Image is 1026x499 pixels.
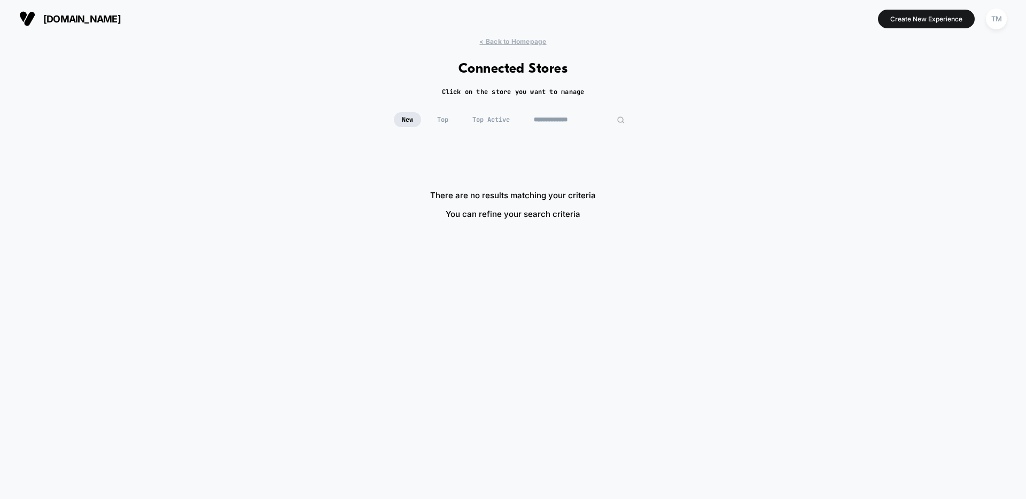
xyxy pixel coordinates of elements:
[479,37,546,45] span: < Back to Homepage
[43,13,121,25] span: [DOMAIN_NAME]
[19,11,35,27] img: Visually logo
[442,88,585,96] h2: Click on the store you want to manage
[394,112,421,127] span: New
[986,9,1007,29] div: TM
[430,186,596,223] span: There are no results matching your criteria You can refine your search criteria
[983,8,1010,30] button: TM
[878,10,975,28] button: Create New Experience
[429,112,456,127] span: Top
[617,116,625,124] img: edit
[458,61,568,77] h1: Connected Stores
[464,112,518,127] span: Top Active
[16,10,124,27] button: [DOMAIN_NAME]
